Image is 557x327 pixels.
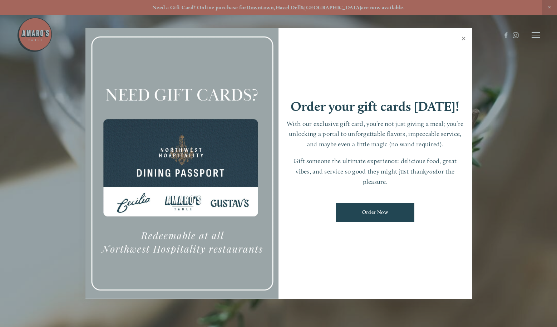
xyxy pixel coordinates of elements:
[336,203,414,222] a: Order Now
[286,156,465,187] p: Gift someone the ultimate experience: delicious food, great vibes, and service so good they might...
[426,167,436,175] em: you
[286,119,465,150] p: With our exclusive gift card, you’re not just giving a meal; you’re unlocking a portal to unforge...
[457,29,471,49] a: Close
[291,100,459,113] h1: Order your gift cards [DATE]!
